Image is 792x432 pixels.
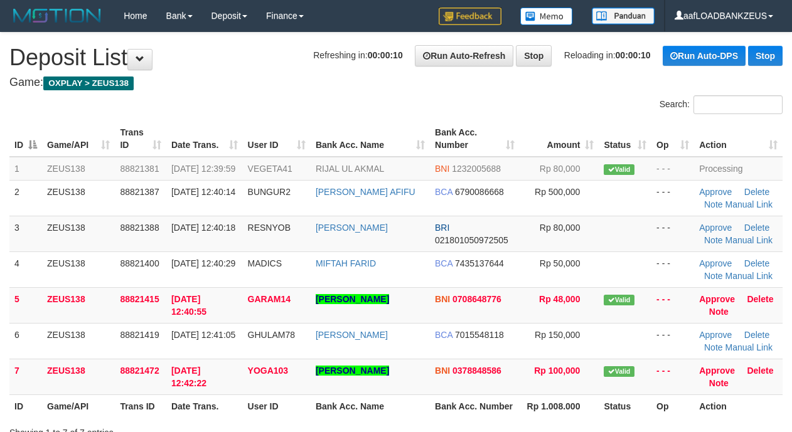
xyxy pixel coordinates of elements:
td: - - - [651,180,694,216]
td: ZEUS138 [42,180,115,216]
span: OXPLAY > ZEUS138 [43,76,134,90]
span: Valid transaction [604,164,634,175]
span: Copy 1232005688 to clipboard [452,164,501,174]
h4: Game: [9,76,783,89]
a: Delete [744,330,769,340]
td: - - - [651,359,694,394]
td: - - - [651,323,694,359]
span: Rp 100,000 [534,366,580,376]
span: YOGA103 [248,366,289,376]
a: Manual Link [725,199,773,209]
td: - - - [651,216,694,251]
th: Game/API [42,394,115,418]
span: [DATE] 12:41:05 [171,330,235,340]
th: Bank Acc. Number: activate to sort column ascending [430,121,520,157]
img: Button%20Memo.svg [520,8,573,25]
img: MOTION_logo.png [9,6,105,25]
th: Op [651,394,694,418]
a: Delete [744,223,769,233]
span: Rp 80,000 [540,164,581,174]
span: [DATE] 12:39:59 [171,164,235,174]
span: Copy 0378848586 to clipboard [452,366,501,376]
span: BNI [435,294,450,304]
th: Date Trans. [166,394,243,418]
td: 1 [9,157,42,181]
td: - - - [651,251,694,287]
a: [PERSON_NAME] [316,294,389,304]
span: Rp 500,000 [535,187,580,197]
th: Action [694,394,783,418]
span: [DATE] 12:40:14 [171,187,235,197]
th: ID: activate to sort column descending [9,121,42,157]
th: ID [9,394,42,418]
span: Copy 7435137644 to clipboard [455,258,504,268]
span: Copy 6790086668 to clipboard [455,187,504,197]
a: Manual Link [725,342,773,352]
span: Valid transaction [604,366,634,377]
a: Delete [744,187,769,197]
span: [DATE] 12:40:55 [171,294,206,317]
th: Bank Acc. Name: activate to sort column ascending [311,121,430,157]
strong: 00:00:10 [368,50,403,60]
span: [DATE] 12:42:22 [171,366,206,388]
a: Delete [747,294,773,304]
td: 2 [9,180,42,216]
a: Run Auto-Refresh [415,45,513,66]
a: Note [704,199,723,209]
td: - - - [651,157,694,181]
a: Stop [748,46,783,66]
span: RESNYOB [248,223,291,233]
span: GARAM14 [248,294,291,304]
a: Delete [747,366,773,376]
td: ZEUS138 [42,359,115,394]
span: Refreshing in: [313,50,402,60]
span: BNI [435,164,449,174]
span: 88821400 [120,258,159,268]
a: Approve [699,223,732,233]
h1: Deposit List [9,45,783,70]
span: BCA [435,258,452,268]
span: BUNGUR2 [248,187,291,197]
a: Approve [699,366,735,376]
span: BRI [435,223,449,233]
th: Bank Acc. Number [430,394,520,418]
td: ZEUS138 [42,157,115,181]
th: User ID: activate to sort column ascending [243,121,311,157]
a: Approve [699,294,735,304]
th: User ID [243,394,311,418]
img: panduan.png [592,8,655,24]
th: Op: activate to sort column ascending [651,121,694,157]
span: BNI [435,366,450,376]
td: Processing [694,157,783,181]
span: [DATE] 12:40:29 [171,258,235,268]
span: [DATE] 12:40:18 [171,223,235,233]
th: Rp 1.008.000 [520,394,599,418]
span: VEGETA41 [248,164,292,174]
a: Manual Link [725,235,773,245]
span: 88821419 [120,330,159,340]
a: MIFTAH FARID [316,258,376,268]
a: Note [709,307,729,317]
a: Run Auto-DPS [663,46,746,66]
a: [PERSON_NAME] [316,366,389,376]
td: 4 [9,251,42,287]
td: 5 [9,287,42,323]
span: BCA [435,187,452,197]
th: Date Trans.: activate to sort column ascending [166,121,243,157]
th: Action: activate to sort column ascending [694,121,783,157]
a: Stop [516,45,552,66]
label: Search: [660,95,783,114]
td: 3 [9,216,42,251]
a: RIJAL UL AKMAL [316,164,384,174]
span: BCA [435,330,452,340]
span: 88821472 [120,366,159,376]
a: Note [709,378,729,388]
img: Feedback.jpg [439,8,501,25]
a: Note [704,271,723,281]
span: 88821381 [120,164,159,174]
td: ZEUS138 [42,251,115,287]
span: Rp 150,000 [535,330,580,340]
th: Trans ID: activate to sort column ascending [115,121,166,157]
span: 88821387 [120,187,159,197]
th: Amount: activate to sort column ascending [520,121,599,157]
